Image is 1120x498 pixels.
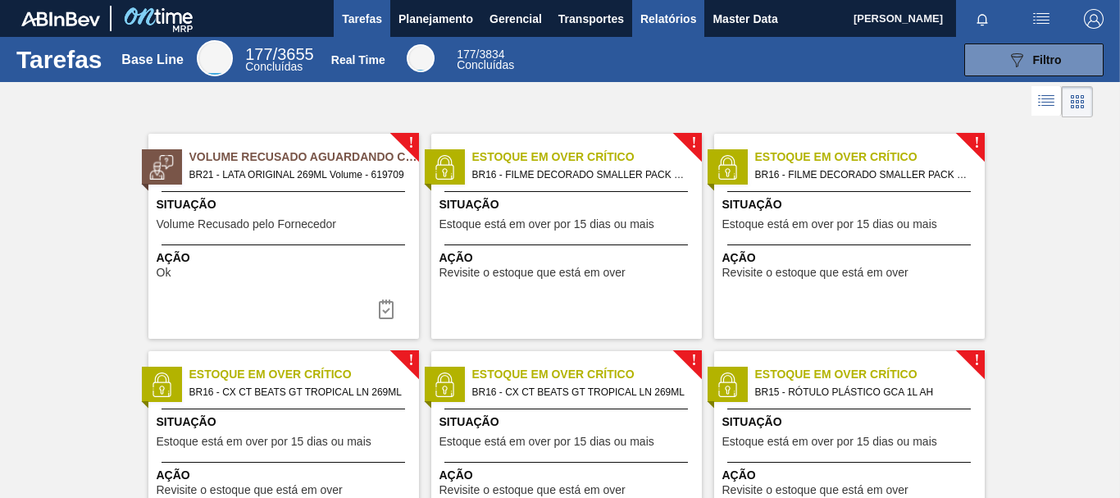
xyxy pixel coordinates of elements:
[691,137,696,149] span: !
[157,249,415,267] span: Ação
[457,48,476,61] span: 177
[149,155,174,180] img: status
[342,9,382,29] span: Tarefas
[121,53,184,67] div: Base Line
[1033,53,1062,66] span: Filtro
[722,196,981,213] span: Situação
[713,9,777,29] span: Master Data
[189,383,406,401] span: BR16 - CX CT BEATS GT TROPICAL LN 269ML
[457,49,514,71] div: Real Time
[439,467,698,484] span: Ação
[722,249,981,267] span: Ação
[722,436,937,448] span: Estoque está em over por 15 dias ou mais
[245,45,313,63] span: / 3655
[157,436,371,448] span: Estoque está em over por 15 dias ou mais
[1031,9,1051,29] img: userActions
[472,148,702,166] span: Estoque em Over Crítico
[408,137,413,149] span: !
[755,148,985,166] span: Estoque em Over Crítico
[722,218,937,231] span: Estoque está em over por 15 dias ou mais
[245,45,272,63] span: 177
[974,354,979,367] span: !
[964,43,1104,76] button: Filtro
[722,467,981,484] span: Ação
[439,196,698,213] span: Situação
[189,366,419,383] span: Estoque em Over Crítico
[157,484,343,496] span: Revisite o estoque que está em over
[432,155,457,180] img: status
[691,354,696,367] span: !
[157,267,171,279] span: Ok
[472,383,689,401] span: BR16 - CX CT BEATS GT TROPICAL LN 269ML
[149,372,174,397] img: status
[157,196,415,213] span: Situação
[1062,86,1093,117] div: Visão em Cards
[755,166,972,184] span: BR16 - FILME DECORADO SMALLER PACK 269ML
[472,366,702,383] span: Estoque em Over Crítico
[439,413,698,431] span: Situação
[755,366,985,383] span: Estoque em Over Crítico
[398,9,473,29] span: Planejamento
[245,48,313,72] div: Base Line
[245,60,303,73] span: Concluídas
[367,293,406,326] button: icon-task-complete
[640,9,696,29] span: Relatórios
[439,249,698,267] span: Ação
[157,467,415,484] span: Ação
[715,155,740,180] img: status
[432,372,457,397] img: status
[457,48,504,61] span: / 3834
[439,218,654,231] span: Estoque está em over por 15 dias ou mais
[457,58,514,71] span: Concluídas
[439,267,626,279] span: Revisite o estoque que está em over
[974,137,979,149] span: !
[189,148,419,166] span: Volume Recusado Aguardando Ciência
[722,267,908,279] span: Revisite o estoque que está em over
[197,40,233,76] div: Base Line
[157,218,336,231] span: Volume Recusado pelo Fornecedor
[189,166,406,184] span: BR21 - LATA ORIGINAL 269ML Volume - 619709
[715,372,740,397] img: status
[21,11,100,26] img: TNhmsLtSVTkK8tSr43FrP2fwEKptu5GPRR3wAAAABJRU5ErkJggg==
[722,484,908,496] span: Revisite o estoque que está em over
[157,413,415,431] span: Situação
[376,299,396,319] img: icon-task-complete
[367,293,406,326] div: Completar tarefa: 29956766
[956,7,1008,30] button: Notificações
[439,484,626,496] span: Revisite o estoque que está em over
[755,383,972,401] span: BR15 - RÓTULO PLÁSTICO GCA 1L AH
[558,9,624,29] span: Transportes
[331,53,385,66] div: Real Time
[1084,9,1104,29] img: Logout
[1031,86,1062,117] div: Visão em Lista
[472,166,689,184] span: BR16 - FILME DECORADO SMALLER PACK 269ML
[408,354,413,367] span: !
[489,9,542,29] span: Gerencial
[722,413,981,431] span: Situação
[16,50,102,69] h1: Tarefas
[439,436,654,448] span: Estoque está em over por 15 dias ou mais
[407,44,435,72] div: Real Time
